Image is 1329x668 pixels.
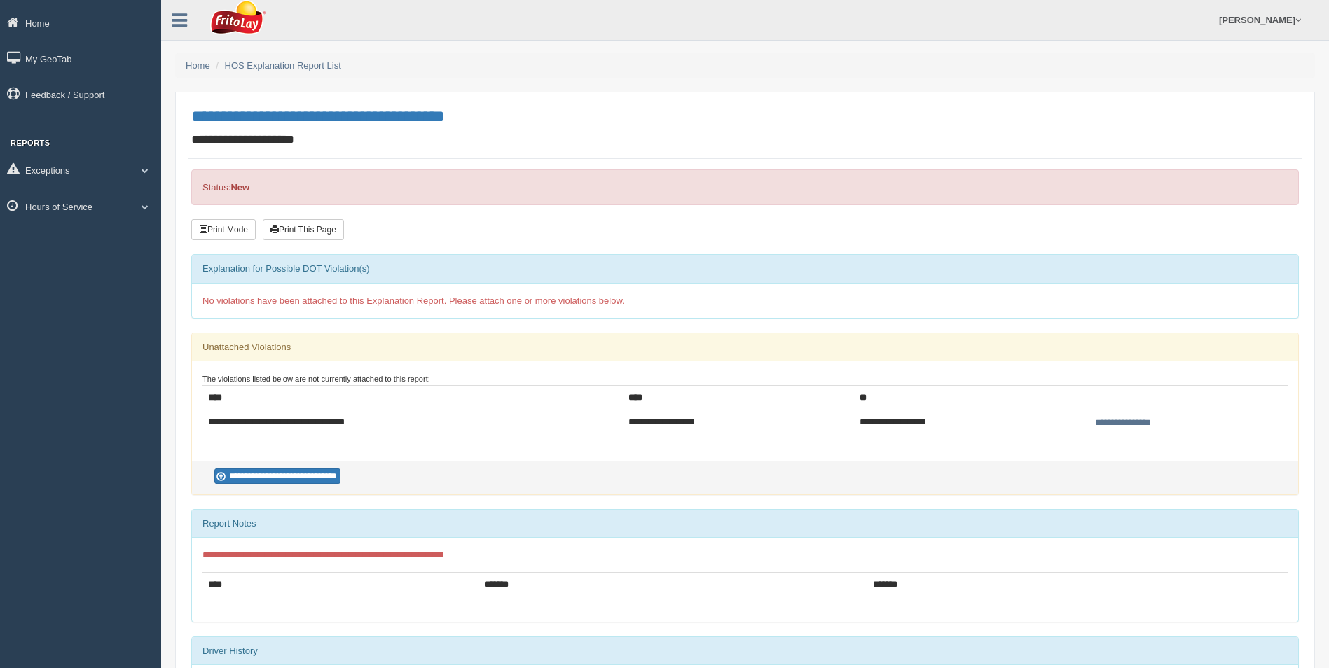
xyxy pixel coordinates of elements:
div: Unattached Violations [192,333,1298,361]
div: Driver History [192,637,1298,665]
span: No violations have been attached to this Explanation Report. Please attach one or more violations... [202,295,625,306]
div: Report Notes [192,510,1298,538]
a: HOS Explanation Report List [225,60,341,71]
a: Home [186,60,210,71]
div: Explanation for Possible DOT Violation(s) [192,255,1298,283]
strong: New [230,182,249,193]
small: The violations listed below are not currently attached to this report: [202,375,430,383]
button: Print This Page [263,219,344,240]
div: Status: [191,169,1299,205]
button: Print Mode [191,219,256,240]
